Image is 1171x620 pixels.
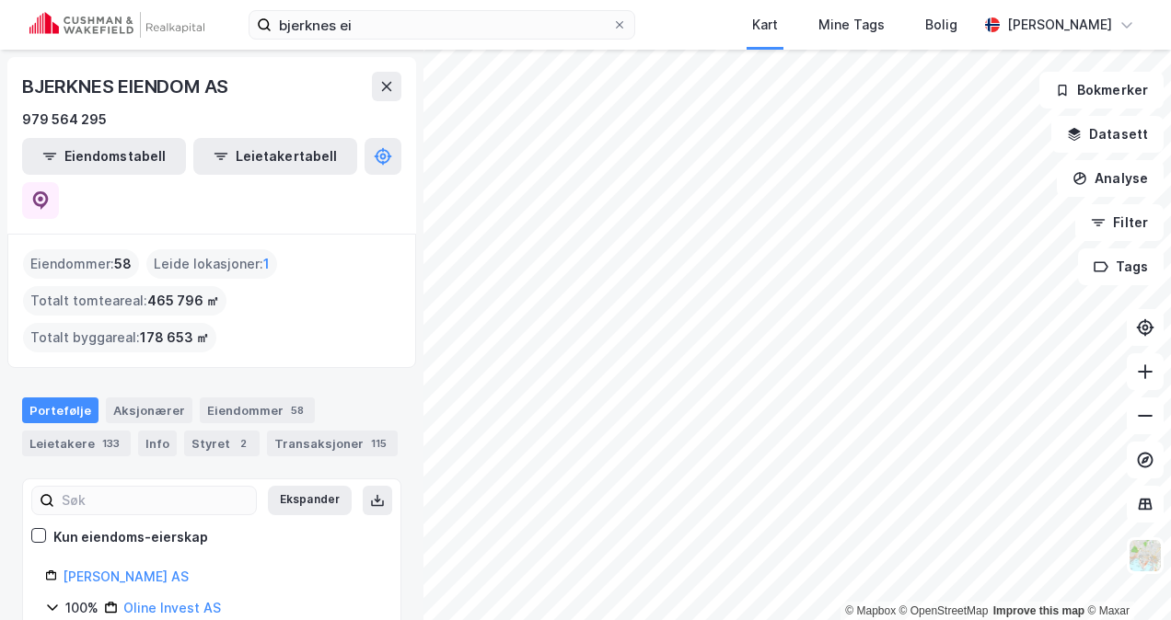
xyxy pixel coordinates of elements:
[367,434,390,453] div: 115
[845,604,896,617] a: Mapbox
[925,14,957,36] div: Bolig
[1039,72,1164,109] button: Bokmerker
[263,253,270,275] span: 1
[234,434,252,453] div: 2
[22,397,99,423] div: Portefølje
[287,401,307,419] div: 58
[272,11,612,39] input: Søk på adresse, matrikkel, gårdeiere, leietakere eller personer
[29,12,204,38] img: cushman-wakefield-realkapital-logo.202ea83816669bd177139c58696a8fa1.svg
[63,568,189,584] a: [PERSON_NAME] AS
[138,431,177,456] div: Info
[114,253,132,275] span: 58
[147,290,219,312] span: 465 796 ㎡
[752,14,778,36] div: Kart
[1051,116,1164,153] button: Datasett
[140,327,209,349] span: 178 653 ㎡
[818,14,885,36] div: Mine Tags
[899,604,989,617] a: OpenStreetMap
[193,138,357,175] button: Leietakertabell
[22,72,232,101] div: BJERKNES EIENDOM AS
[993,604,1084,617] a: Improve this map
[106,397,192,423] div: Aksjonærer
[22,109,107,131] div: 979 564 295
[1079,532,1171,620] div: Kontrollprogram for chat
[200,397,315,423] div: Eiendommer
[23,286,226,316] div: Totalt tomteareal :
[22,138,186,175] button: Eiendomstabell
[267,431,398,456] div: Transaksjoner
[23,249,139,279] div: Eiendommer :
[99,434,123,453] div: 133
[268,486,352,515] button: Ekspander
[1007,14,1112,36] div: [PERSON_NAME]
[1079,532,1171,620] iframe: Chat Widget
[65,597,99,619] div: 100%
[146,249,277,279] div: Leide lokasjoner :
[54,487,256,514] input: Søk
[123,600,221,615] a: Oline Invest AS
[1075,204,1164,241] button: Filter
[22,431,131,456] div: Leietakere
[184,431,260,456] div: Styret
[1078,248,1164,285] button: Tags
[23,323,216,352] div: Totalt byggareal :
[53,526,208,548] div: Kun eiendoms-eierskap
[1057,160,1164,197] button: Analyse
